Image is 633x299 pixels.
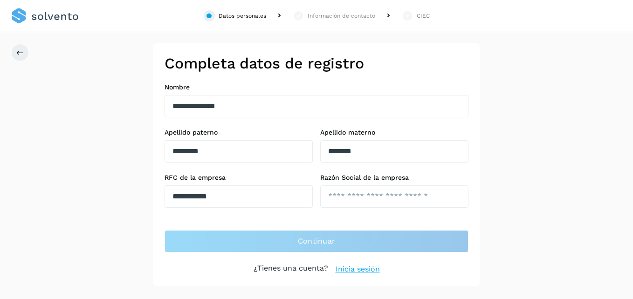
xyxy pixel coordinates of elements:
label: Apellido materno [320,129,468,136]
label: RFC de la empresa [165,174,313,182]
a: Inicia sesión [336,264,380,275]
button: Continuar [165,230,468,252]
label: Nombre [165,83,468,91]
h2: Completa datos de registro [165,54,468,72]
div: Información de contacto [308,12,375,20]
div: Datos personales [219,12,266,20]
span: Continuar [298,236,336,246]
label: Apellido paterno [165,129,313,136]
label: Razón Social de la empresa [320,174,468,182]
div: CIEC [417,12,430,20]
p: ¿Tienes una cuenta? [254,264,328,275]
